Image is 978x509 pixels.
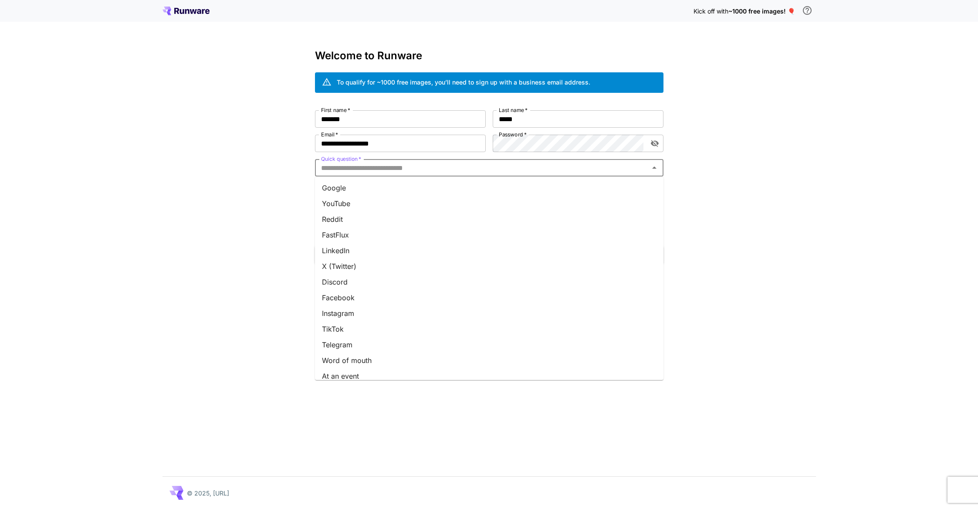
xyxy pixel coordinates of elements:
p: © 2025, [URL] [187,489,229,498]
button: Close [648,162,660,174]
li: TikTok [315,321,663,337]
span: Kick off with [694,7,728,15]
li: Reddit [315,211,663,227]
label: Last name [499,106,528,114]
label: Password [499,131,527,138]
button: toggle password visibility [647,136,663,151]
button: In order to qualify for free credit, you need to sign up with a business email address and click ... [799,2,816,19]
li: X (Twitter) [315,258,663,274]
li: Word of mouth [315,353,663,368]
span: ~1000 free images! 🎈 [728,7,795,15]
label: First name [321,106,350,114]
li: FastFlux [315,227,663,243]
li: Instagram [315,305,663,321]
li: Facebook [315,290,663,305]
li: LinkedIn [315,243,663,258]
li: Telegram [315,337,663,353]
label: Quick question [321,155,361,163]
h3: Welcome to Runware [315,50,663,62]
li: Google [315,180,663,196]
li: At an event [315,368,663,384]
li: YouTube [315,196,663,211]
div: To qualify for ~1000 free images, you’ll need to sign up with a business email address. [337,78,590,87]
li: Discord [315,274,663,290]
label: Email [321,131,338,138]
